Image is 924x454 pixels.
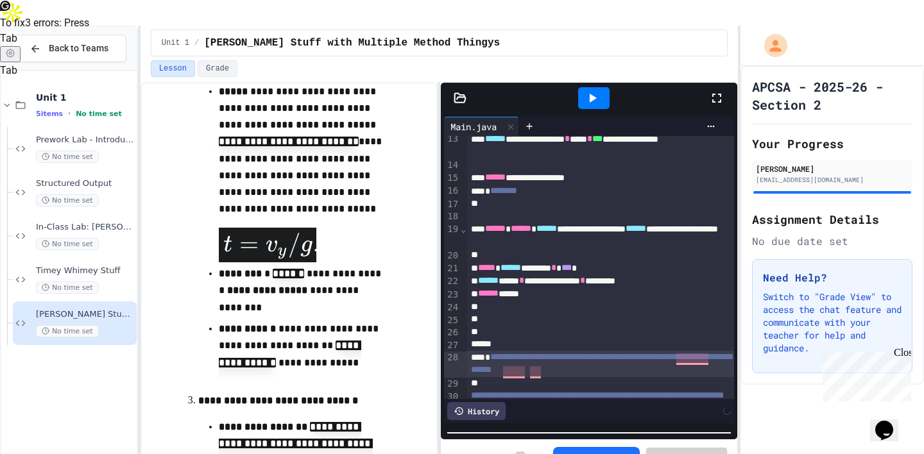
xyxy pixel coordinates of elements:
[36,110,63,118] span: 5 items
[444,210,460,223] div: 18
[444,351,460,378] div: 28
[444,185,460,198] div: 16
[870,403,911,441] iframe: chat widget
[444,314,460,327] div: 25
[444,275,460,288] div: 22
[444,301,460,314] div: 24
[444,262,460,275] div: 21
[5,5,89,81] div: Chat with us now!Close
[752,135,912,153] h2: Your Progress
[76,110,122,118] span: No time set
[36,325,99,337] span: No time set
[36,151,99,163] span: No time set
[444,326,460,339] div: 26
[36,92,134,103] span: Unit 1
[447,402,506,420] div: History
[752,233,912,249] div: No due date set
[817,347,911,401] iframe: chat widget
[752,210,912,228] h2: Assignment Details
[444,198,460,211] div: 17
[756,175,909,185] div: [EMAIL_ADDRESS][DOMAIN_NAME]
[444,117,519,136] div: Main.java
[36,282,99,294] span: No time set
[36,222,134,233] span: In-Class Lab: [PERSON_NAME] Stuff
[36,178,134,189] span: Structured Output
[444,120,503,133] div: Main.java
[36,135,134,146] span: Prework Lab - Introducing Errors
[444,289,460,301] div: 23
[763,270,902,285] h3: Need Help?
[444,378,460,391] div: 29
[68,108,71,119] span: •
[36,265,134,276] span: Timey Whimey Stuff
[763,290,902,355] p: Switch to "Grade View" to access the chat feature and communicate with your teacher for help and ...
[444,159,460,172] div: 14
[36,309,134,320] span: [PERSON_NAME] Stuff with Multiple Method Thingys
[36,238,99,250] span: No time set
[444,133,460,159] div: 13
[444,339,460,352] div: 27
[444,249,460,262] div: 20
[444,223,460,249] div: 19
[444,172,460,185] div: 15
[460,224,466,234] span: Fold line
[756,163,909,174] div: [PERSON_NAME]
[752,78,912,113] h1: APCSA - 2025-26 - Section 2
[36,194,99,206] span: No time set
